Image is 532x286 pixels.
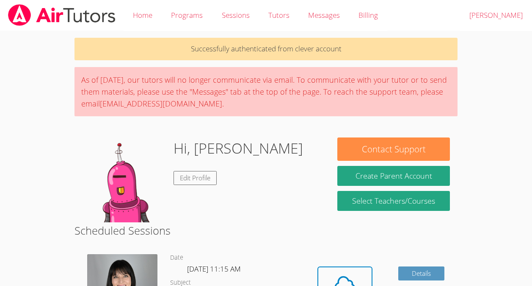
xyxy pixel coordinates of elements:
[7,4,116,26] img: airtutors_banner-c4298cdbf04f3fff15de1276eac7730deb9818008684d7c2e4769d2f7ddbe033.png
[82,137,167,222] img: default.png
[74,222,458,238] h2: Scheduled Sessions
[74,67,458,116] div: As of [DATE], our tutors will no longer communicate via email. To communicate with your tutor or ...
[398,266,445,280] a: Details
[174,137,303,159] h1: Hi, [PERSON_NAME]
[337,191,449,211] a: Select Teachers/Courses
[74,38,458,60] p: Successfully authenticated from clever account
[187,264,241,274] span: [DATE] 11:15 AM
[337,137,449,161] button: Contact Support
[337,166,449,186] button: Create Parent Account
[308,10,340,20] span: Messages
[174,171,217,185] a: Edit Profile
[170,252,183,263] dt: Date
